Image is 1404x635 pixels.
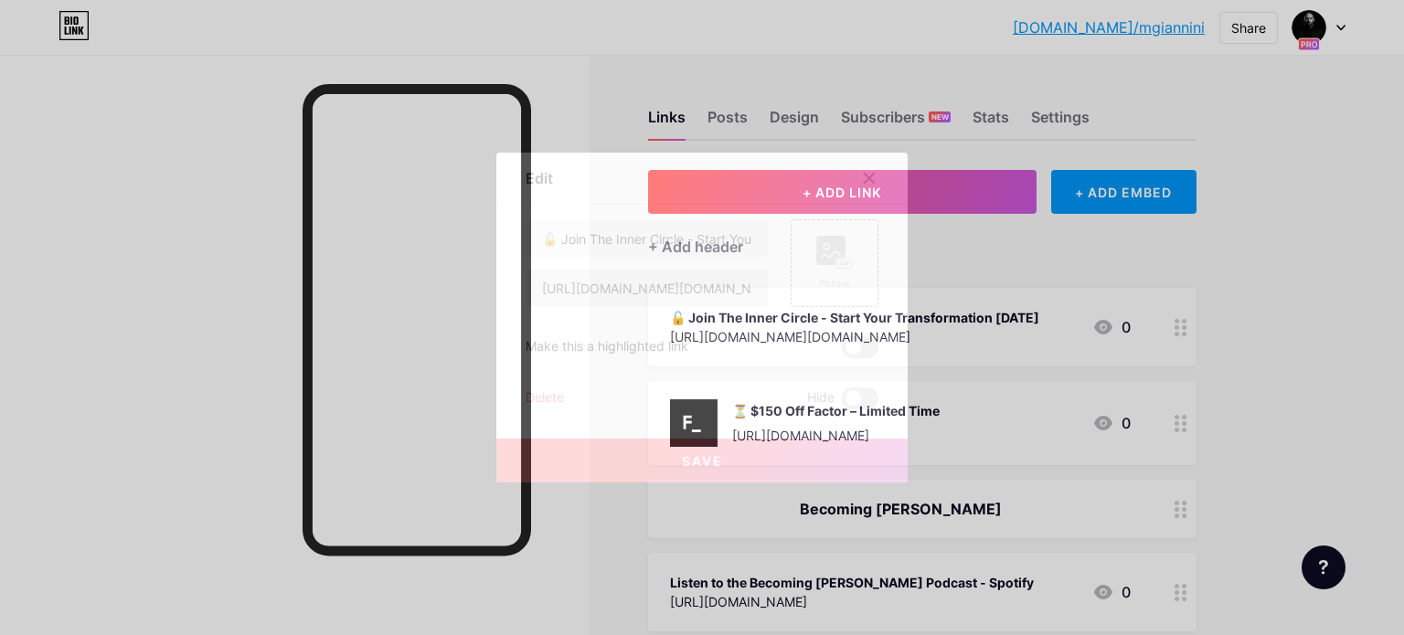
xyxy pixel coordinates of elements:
[682,453,723,469] span: Save
[526,387,564,409] div: Delete
[807,387,835,409] span: Hide
[816,277,853,291] div: Picture
[526,270,768,306] input: URL
[526,220,768,257] input: Title
[496,439,908,482] button: Save
[526,336,688,358] div: Make this a highlighted link
[526,167,553,189] div: Edit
